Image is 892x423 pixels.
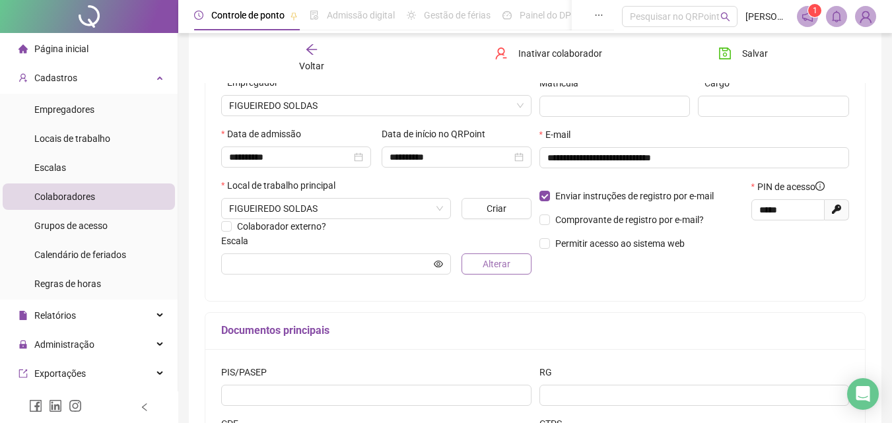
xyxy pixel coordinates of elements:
[18,311,28,320] span: file
[49,399,62,412] span: linkedin
[305,43,318,56] span: arrow-left
[487,201,506,216] span: Criar
[18,340,28,349] span: lock
[539,127,579,142] label: E-mail
[34,220,108,231] span: Grupos de acesso
[34,133,110,144] span: Locais de trabalho
[518,46,602,61] span: Inativar colaborador
[299,61,324,71] span: Voltar
[34,73,77,83] span: Cadastros
[485,43,612,64] button: Inativar colaborador
[34,249,126,260] span: Calendário de feriados
[813,6,817,15] span: 1
[815,181,825,191] span: info-circle
[327,10,395,20] span: Admissão digital
[221,127,310,141] label: Data de admissão
[757,179,825,194] span: PIN de acesso
[520,10,571,20] span: Painel do DP
[34,368,86,379] span: Exportações
[34,310,76,321] span: Relatórios
[802,11,813,22] span: notification
[221,323,849,339] h5: Documentos principais
[434,259,443,269] span: eye
[698,76,738,90] label: Cargo
[407,11,416,20] span: sun
[140,403,149,412] span: left
[483,257,510,271] span: Alterar
[29,399,42,412] span: facebook
[495,47,508,60] span: user-delete
[462,253,531,275] button: Alterar
[221,234,257,248] label: Escala
[221,178,344,193] label: Local de trabalho principal
[539,365,561,379] label: RG
[720,12,730,22] span: search
[221,365,275,379] label: PIS/PASEP
[742,46,768,61] span: Salvar
[18,73,28,82] span: user-add
[856,7,875,26] img: 76895
[382,127,494,141] label: Data de início no QRPoint
[34,339,94,350] span: Administração
[34,191,95,202] span: Colaboradores
[229,96,524,115] span: FIGUEIREDO SOLDAS LTDA
[847,378,879,410] div: Open Intercom Messenger
[310,11,319,20] span: file-done
[424,10,491,20] span: Gestão de férias
[34,162,66,173] span: Escalas
[539,76,587,90] label: Matrícula
[211,10,285,20] span: Controle de ponto
[555,214,704,225] span: Comprovante de registro por e-mail?
[831,11,842,22] span: bell
[555,238,685,249] span: Permitir acesso ao sistema web
[462,198,531,219] button: Criar
[594,11,603,20] span: ellipsis
[34,278,101,289] span: Regras de horas
[718,47,732,60] span: save
[34,44,88,54] span: Página inicial
[194,11,203,20] span: clock-circle
[34,104,94,115] span: Empregadores
[808,4,821,17] sup: 1
[229,199,443,218] span: RUA CESAR AUGUSTO DALSOQUIO 2384
[18,369,28,378] span: export
[745,9,789,24] span: [PERSON_NAME]
[18,44,28,53] span: home
[69,399,82,412] span: instagram
[555,191,714,201] span: Enviar instruções de registro por e-mail
[237,221,326,232] span: Colaborador externo?
[502,11,512,20] span: dashboard
[290,12,298,20] span: pushpin
[708,43,778,64] button: Salvar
